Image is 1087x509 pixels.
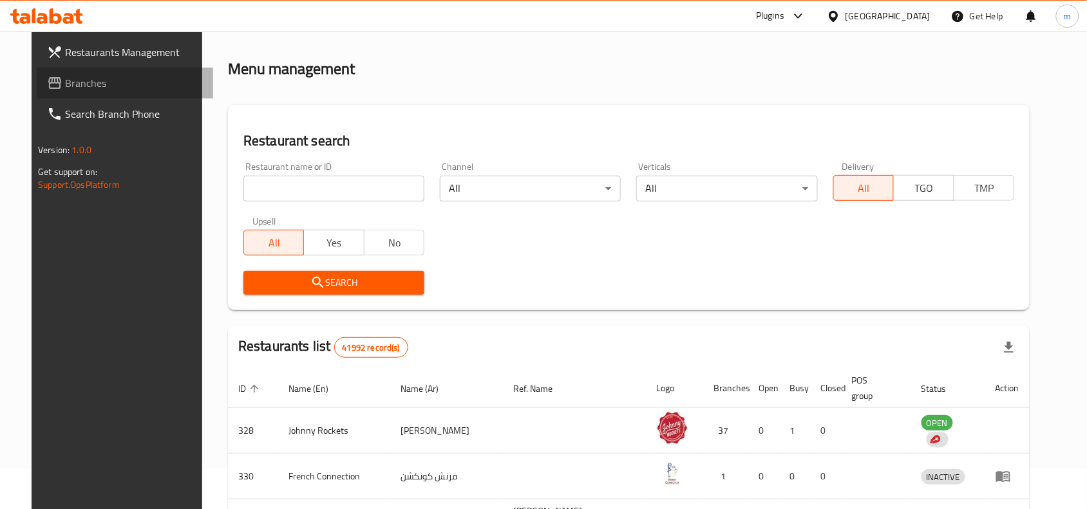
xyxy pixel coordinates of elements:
span: POS group [852,373,896,403]
button: TGO [893,175,954,201]
div: Export file [994,332,1025,363]
th: Action [985,369,1030,408]
span: Search [254,275,414,291]
td: 1 [704,454,749,499]
span: Version: [38,142,70,158]
span: TMP [959,179,1009,198]
th: Branches [704,369,749,408]
td: 0 [811,454,842,499]
span: m [1064,9,1072,23]
label: Upsell [252,217,276,226]
span: 1.0.0 [71,142,91,158]
span: Search Branch Phone [65,106,203,122]
div: Menu [996,468,1019,484]
th: Busy [780,369,811,408]
span: Yes [309,234,359,252]
div: [GEOGRAPHIC_DATA] [846,9,931,23]
input: Search for restaurant name or ID.. [243,176,424,201]
td: 0 [811,408,842,454]
a: Home [228,17,269,33]
span: All [839,179,889,198]
td: French Connection [278,454,391,499]
span: Restaurants Management [65,44,203,60]
div: Plugins [756,8,784,24]
td: Johnny Rockets [278,408,391,454]
span: No [370,234,419,252]
a: Support.OpsPlatform [38,176,120,193]
a: Search Branch Phone [37,98,213,129]
th: Open [749,369,780,408]
button: Yes [303,230,364,255]
td: 0 [749,454,780,499]
div: OPEN [922,415,953,430]
span: Menu management [284,17,370,33]
td: 0 [780,454,811,499]
button: All [243,230,304,255]
div: All [440,176,621,201]
img: Johnny Rockets [656,412,688,444]
div: All [636,176,817,201]
span: Status [922,381,963,396]
span: OPEN [922,416,953,430]
span: Branches [65,75,203,91]
span: Name (Ar) [401,381,456,396]
h2: Menu management [228,59,355,79]
img: French Connection [656,458,688,490]
h2: Restaurants list [238,337,408,358]
span: TGO [899,179,949,198]
div: Indicates that the vendor menu management has been moved to DH Catalog service [927,432,949,447]
button: No [364,230,424,255]
td: 330 [228,454,278,499]
span: ID [238,381,263,396]
img: delivery hero logo [929,434,941,445]
button: All [833,175,894,201]
span: Ref. Name [513,381,569,396]
span: Get support on: [38,163,97,180]
a: Restaurants Management [37,37,213,68]
li: / [274,17,279,33]
label: Delivery [842,162,874,171]
span: All [249,234,299,252]
td: 328 [228,408,278,454]
td: فرنش كونكشن [391,454,503,499]
td: 1 [780,408,811,454]
h2: Restaurant search [243,131,1014,151]
a: Branches [37,68,213,98]
th: Logo [646,369,704,408]
span: Name (En) [288,381,345,396]
span: INACTIVE [922,470,965,485]
div: Total records count [334,337,408,358]
td: 37 [704,408,749,454]
button: Search [243,271,424,295]
span: 41992 record(s) [335,342,408,354]
button: TMP [954,175,1014,201]
th: Closed [811,369,842,408]
td: 0 [749,408,780,454]
td: [PERSON_NAME] [391,408,503,454]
